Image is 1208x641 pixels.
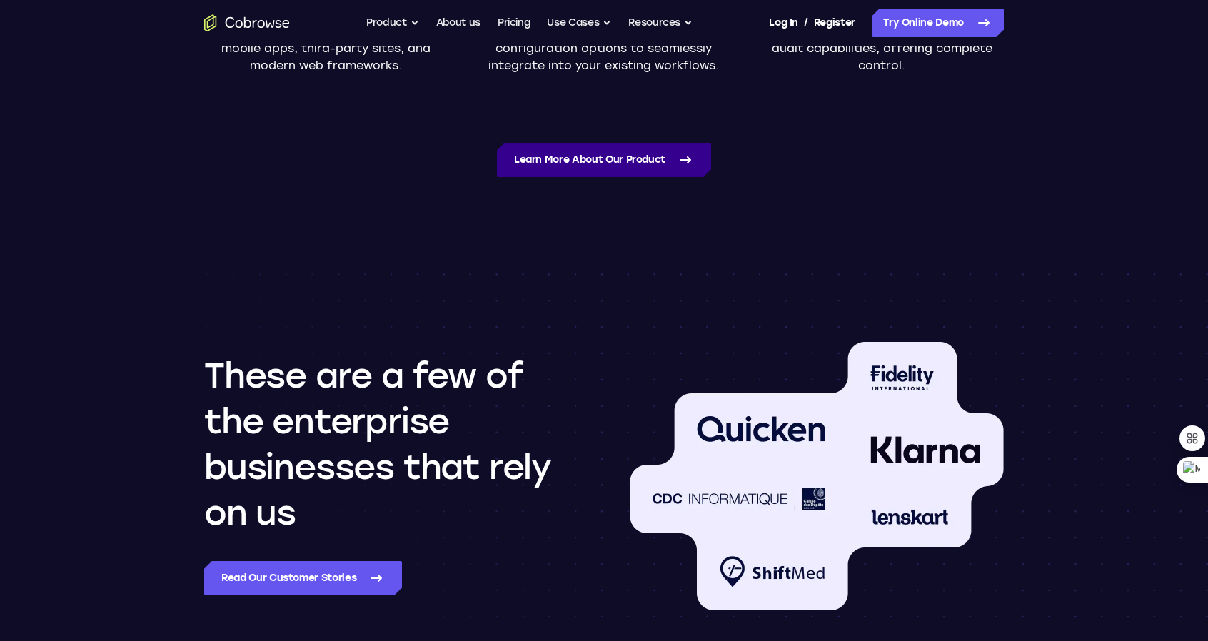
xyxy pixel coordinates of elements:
[769,9,797,37] a: Log In
[204,353,578,535] h2: These are a few of the enterprise businesses that rely on us
[498,9,530,37] a: Pricing
[366,9,419,37] button: Product
[872,9,1004,37] a: Try Online Demo
[204,561,402,595] a: Read our customer stories
[630,342,1004,610] img: Enterprise logos
[436,9,480,37] a: About us
[814,9,855,37] a: Register
[547,9,611,37] button: Use Cases
[497,143,711,177] a: Learn more about our product
[628,9,693,37] button: Resources
[204,14,290,31] a: Go to the home page
[804,14,808,31] span: /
